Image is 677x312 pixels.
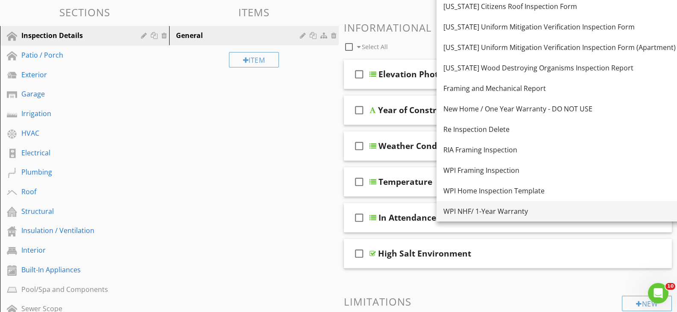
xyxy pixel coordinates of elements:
[443,1,676,12] div: [US_STATE] Citizens Roof Inspection Form
[21,187,129,197] div: Roof
[443,42,676,52] div: [US_STATE] Uniform Mitigation Verification Inspection Form (Apartment)
[443,165,676,175] div: WPI Framing Inspection
[443,22,676,32] div: [US_STATE] Uniform Mitigation Verification Inspection Form
[344,6,672,18] h3: Comments
[378,177,432,187] div: Temperature
[362,43,388,51] span: Select All
[21,148,129,158] div: Electrical
[21,284,129,295] div: Pool/Spa and Components
[443,186,676,196] div: WPI Home Inspection Template
[344,22,672,33] h3: Informational
[21,30,129,41] div: Inspection Details
[21,108,129,119] div: Irrigation
[665,283,675,290] span: 10
[229,52,279,67] div: Item
[443,206,676,216] div: WPI NHF/ 1-Year Warranty
[21,70,129,80] div: Exterior
[443,83,676,93] div: Framing and Mechanical Report
[443,63,676,73] div: [US_STATE] Wood Destroying Organisms Inspection Report
[352,207,366,228] i: check_box_outline_blank
[21,225,129,236] div: Insulation / Ventilation
[443,145,676,155] div: RIA Framing Inspection
[378,141,460,151] div: Weather Conditions
[352,243,366,264] i: check_box_outline_blank
[378,69,454,79] div: Elevation Photo(s)
[443,124,676,134] div: Re Inspection Delete
[344,296,672,307] h3: Limitations
[352,64,366,85] i: check_box_outline_blank
[21,167,129,177] div: Plumbing
[443,104,676,114] div: New Home / One Year Warranty - DO NOT USE
[378,105,463,115] div: Year of Construction
[21,128,129,138] div: HVAC
[21,206,129,216] div: Structural
[21,50,129,60] div: Patio / Porch
[352,172,366,192] i: check_box_outline_blank
[352,136,366,156] i: check_box_outline_blank
[21,265,129,275] div: Built-In Appliances
[352,100,366,120] i: check_box_outline_blank
[21,89,129,99] div: Garage
[169,6,338,18] h3: Items
[648,283,668,303] iframe: Intercom live chat
[176,30,302,41] div: General
[622,296,672,311] div: New
[378,248,471,259] div: High Salt Environment
[378,213,436,223] div: In Attendance
[21,245,129,255] div: Interior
